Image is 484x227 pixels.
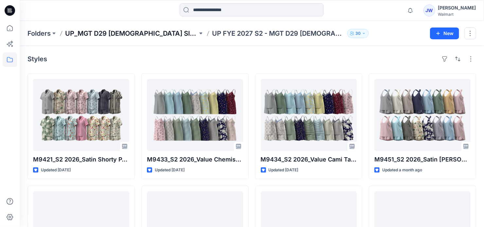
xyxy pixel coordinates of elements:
[41,167,71,174] p: Updated [DATE]
[33,155,129,164] p: M9421_S2 2026_Satin Shorty PJ_Midpoint
[430,28,459,39] button: New
[147,155,243,164] p: M9433_S2 2026_Value Chemise_Midpoint
[347,29,369,38] button: 30
[33,79,129,151] a: M9421_S2 2026_Satin Shorty PJ_Midpoint
[269,167,298,174] p: Updated [DATE]
[374,79,471,151] a: M9451_S2 2026_Satin Cami Short Set_Midpoint
[355,30,361,37] p: 30
[212,29,345,38] p: UP FYE 2027 S2 - MGT D29 [DEMOGRAPHIC_DATA] Sleepwear
[261,155,357,164] p: M9434_S2 2026_Value Cami Tap_Midpoint
[155,167,185,174] p: Updated [DATE]
[438,4,476,12] div: [PERSON_NAME]
[27,29,51,38] a: Folders
[382,167,422,174] p: Updated a month ago
[147,79,243,151] a: M9433_S2 2026_Value Chemise_Midpoint
[423,5,435,16] div: JW
[27,55,47,63] h4: Styles
[261,79,357,151] a: M9434_S2 2026_Value Cami Tap_Midpoint
[374,155,471,164] p: M9451_S2 2026_Satin [PERSON_NAME] Set_Midpoint
[65,29,198,38] a: UP_MGT D29 [DEMOGRAPHIC_DATA] Sleep
[438,12,476,17] div: Walmart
